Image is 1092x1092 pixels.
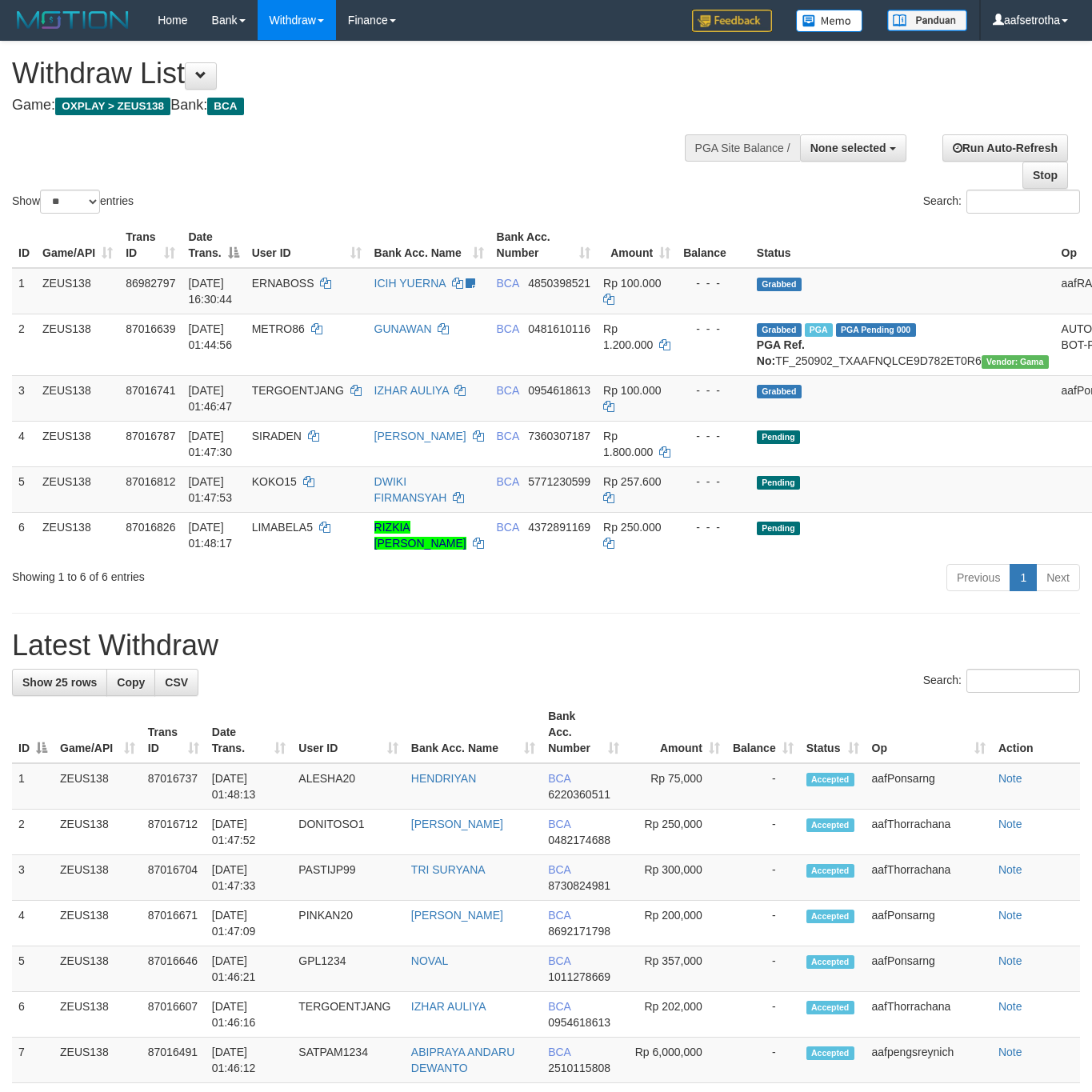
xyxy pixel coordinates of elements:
a: ABIPRAYA ANDARU DEWANTO [411,1046,514,1074]
td: - [726,1038,800,1083]
th: Status [750,222,1055,268]
th: User ID: activate to sort column ascending [246,222,368,268]
td: - [726,763,800,810]
span: Accepted [806,955,854,969]
span: Rp 100.000 [603,277,661,290]
div: - - - [683,519,744,535]
span: Copy 6220360511 to clipboard [548,788,610,801]
span: BCA [497,521,519,534]
td: [DATE] 01:47:52 [206,810,293,855]
td: 87016737 [142,763,206,810]
td: GPL1234 [292,946,405,992]
td: ZEUS138 [36,375,119,421]
th: Action [992,702,1080,763]
span: BCA [497,277,519,290]
span: Copy 4850398521 to clipboard [528,277,590,290]
td: - [726,992,800,1038]
button: None selected [800,134,906,162]
span: Rp 1.800.000 [603,430,653,458]
td: 1 [12,268,36,314]
div: - - - [683,321,744,337]
th: Bank Acc. Number: activate to sort column ascending [542,702,625,763]
td: - [726,946,800,992]
span: Copy 0954618613 to clipboard [548,1016,610,1029]
th: User ID: activate to sort column ascending [292,702,405,763]
span: BCA [548,954,570,967]
td: Rp 300,000 [626,855,726,901]
img: Feedback.jpg [692,10,772,32]
td: ALESHA20 [292,763,405,810]
span: BCA [497,322,519,335]
a: Note [998,1000,1022,1013]
th: Game/API: activate to sort column ascending [54,702,142,763]
td: ZEUS138 [54,901,142,946]
td: 6 [12,992,54,1038]
span: Grabbed [757,385,802,398]
span: BCA [497,475,519,488]
td: aafPonsarng [866,901,992,946]
a: [PERSON_NAME] [374,430,466,442]
td: Rp 75,000 [626,763,726,810]
span: Copy 8730824981 to clipboard [548,879,610,892]
span: [DATE] 01:44:56 [188,322,232,351]
td: Rp 250,000 [626,810,726,855]
span: 87016787 [126,430,175,442]
label: Search: [923,669,1080,693]
span: [DATE] 01:46:47 [188,384,232,413]
label: Search: [923,190,1080,214]
a: Note [998,954,1022,967]
td: ZEUS138 [36,268,119,314]
div: PGA Site Balance / [685,134,800,162]
a: [PERSON_NAME] [411,818,503,830]
td: ZEUS138 [36,421,119,466]
td: aafThorrachana [866,810,992,855]
a: HENDRIYAN [411,772,476,785]
th: Bank Acc. Name: activate to sort column ascending [368,222,490,268]
a: CSV [154,669,198,696]
td: ZEUS138 [54,1038,142,1083]
td: ZEUS138 [54,763,142,810]
span: 87016812 [126,475,175,488]
a: GUNAWAN [374,322,432,335]
span: Vendor URL: https://trx31.1velocity.biz [982,355,1049,369]
span: 86982797 [126,277,175,290]
span: Pending [757,522,800,535]
a: Previous [946,564,1010,591]
span: Copy 0482174688 to clipboard [548,834,610,846]
span: None selected [810,142,886,154]
a: ICIH YUERNA [374,277,446,290]
td: 2 [12,810,54,855]
a: Note [998,772,1022,785]
th: Amount: activate to sort column ascending [597,222,677,268]
span: Copy 7360307187 to clipboard [528,430,590,442]
a: TRI SURYANA [411,863,486,876]
td: 6 [12,512,36,558]
input: Search: [966,190,1080,214]
a: IZHAR AULIYA [374,384,449,397]
span: LIMABELA5 [252,521,313,534]
span: Copy [117,676,145,689]
td: 87016704 [142,855,206,901]
span: Pending [757,476,800,490]
span: Accepted [806,1001,854,1014]
td: [DATE] 01:48:13 [206,763,293,810]
span: [DATE] 01:48:17 [188,521,232,550]
span: BCA [548,818,570,830]
div: - - - [683,474,744,490]
span: BCA [548,1000,570,1013]
div: - - - [683,382,744,398]
td: aafPonsarng [866,946,992,992]
td: [DATE] 01:46:21 [206,946,293,992]
td: - [726,901,800,946]
td: Rp 200,000 [626,901,726,946]
td: 3 [12,855,54,901]
select: Showentries [40,190,100,214]
a: NOVAL [411,954,448,967]
div: Showing 1 to 6 of 6 entries [12,562,443,585]
span: BCA [548,863,570,876]
span: Copy 0954618613 to clipboard [528,384,590,397]
b: PGA Ref. No: [757,338,805,367]
img: MOTION_logo.png [12,8,134,32]
td: aafThorrachana [866,855,992,901]
span: OXPLAY > ZEUS138 [55,98,170,115]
